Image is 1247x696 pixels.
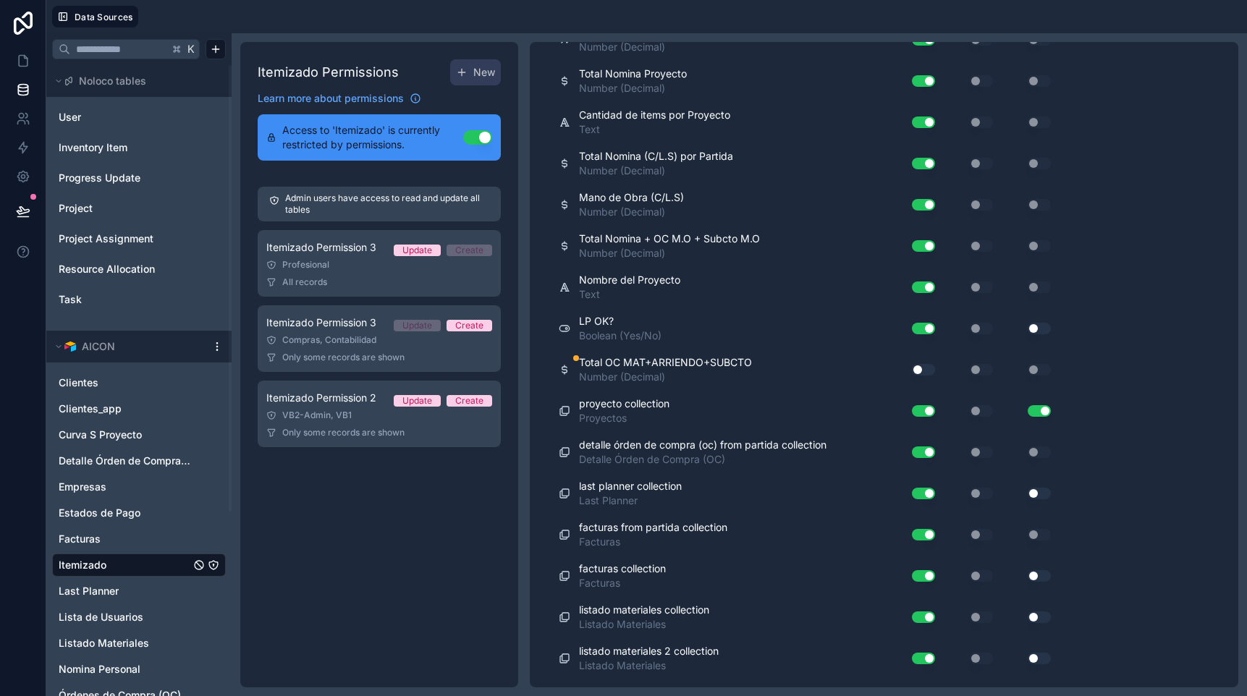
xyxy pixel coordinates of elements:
[79,74,146,88] span: Noloco tables
[59,506,190,520] a: Estados de Pago
[266,391,376,405] span: Itemizado Permission 2
[59,262,176,276] a: Resource Allocation
[579,40,665,54] span: Number (Decimal)
[59,375,190,390] a: Clientes
[52,501,226,525] div: Estados de Pago
[579,81,687,96] span: Number (Decimal)
[258,91,404,106] span: Learn more about permissions
[52,258,226,281] div: Resource Allocation
[52,71,217,91] button: Noloco tables
[402,245,432,256] div: Update
[59,480,190,494] a: Empresas
[52,527,226,551] div: Facturas
[59,232,176,246] a: Project Assignment
[52,6,138,27] button: Data Sources
[59,262,155,276] span: Resource Allocation
[52,606,226,629] div: Lista de Usuarios
[59,610,143,624] span: Lista de Usuarios
[282,427,405,438] span: Only some records are shown
[266,315,376,330] span: Itemizado Permission 3
[59,558,106,572] span: Itemizado
[59,532,101,546] span: Facturas
[579,535,727,549] span: Facturas
[579,108,730,122] span: Cantidad de items por Proyecto
[52,197,226,220] div: Project
[52,166,226,190] div: Progress Update
[52,423,226,446] div: Curva S Proyecto
[579,205,684,219] span: Number (Decimal)
[52,371,226,394] div: Clientes
[59,201,176,216] a: Project
[59,171,176,185] a: Progress Update
[52,449,226,472] div: Detalle Órden de Compra (OC)
[579,452,827,467] span: Detalle Órden de Compra (OC)
[579,576,666,590] span: Facturas
[59,558,190,572] a: Itemizado
[579,149,733,164] span: Total Nomina (C/L.S) por Partida
[258,91,421,106] a: Learn more about permissions
[59,140,176,155] a: Inventory Item
[258,381,501,447] a: Itemizado Permission 2UpdateCreateVB2-Admin, VB1Only some records are shown
[59,584,190,598] a: Last Planner
[59,201,93,216] span: Project
[59,375,98,390] span: Clientes
[266,409,492,421] div: VB2-Admin, VB1
[579,658,719,673] span: Listado Materiales
[579,561,666,576] span: facturas collection
[52,136,226,159] div: Inventory Item
[579,520,727,535] span: facturas from partida collection
[455,320,483,331] div: Create
[282,352,405,363] span: Only some records are shown
[59,110,176,124] a: User
[52,106,226,129] div: User
[579,314,661,328] span: LP OK?
[579,411,669,425] span: Proyectos
[186,44,196,54] span: K
[579,617,709,632] span: Listado Materiales
[59,662,190,676] a: Nomina Personal
[579,273,680,287] span: Nombre del Proyecto
[52,227,226,250] div: Project Assignment
[59,584,119,598] span: Last Planner
[579,164,733,178] span: Number (Decimal)
[402,395,432,407] div: Update
[579,644,719,658] span: listado materiales 2 collection
[579,67,687,81] span: Total Nomina Proyecto
[59,662,140,676] span: Nomina Personal
[473,65,495,80] span: New
[59,610,190,624] a: Lista de Usuarios
[75,12,133,22] span: Data Sources
[59,232,153,246] span: Project Assignment
[52,632,226,655] div: Listado Materiales
[59,402,122,416] span: Clientes_app
[59,506,140,520] span: Estados de Pago
[258,305,501,372] a: Itemizado Permission 3UpdateCreateCompras, ContabilidadOnly some records are shown
[455,245,483,256] div: Create
[282,123,463,152] span: Access to 'Itemizado' is currently restricted by permissions.
[579,246,760,260] span: Number (Decimal)
[59,454,190,468] a: Detalle Órden de Compra (OC)
[579,493,682,508] span: Last Planner
[450,59,501,85] button: New
[59,140,127,155] span: Inventory Item
[64,341,76,352] img: Airtable Logo
[402,320,432,331] div: Update
[52,397,226,420] div: Clientes_app
[59,402,190,416] a: Clientes_app
[579,370,752,384] span: Number (Decimal)
[59,110,81,124] span: User
[258,62,399,82] h1: Itemizado Permissions
[579,122,730,137] span: Text
[455,395,483,407] div: Create
[52,580,226,603] div: Last Planner
[266,240,376,255] span: Itemizado Permission 3
[59,428,142,442] span: Curva S Proyecto
[285,192,489,216] p: Admin users have access to read and update all tables
[82,339,115,354] span: AICON
[52,288,226,311] div: Task
[52,553,226,577] div: Itemizado
[282,276,327,288] span: All records
[258,230,501,297] a: Itemizado Permission 3UpdateCreateProfesionalAll records
[266,259,492,271] div: Profesional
